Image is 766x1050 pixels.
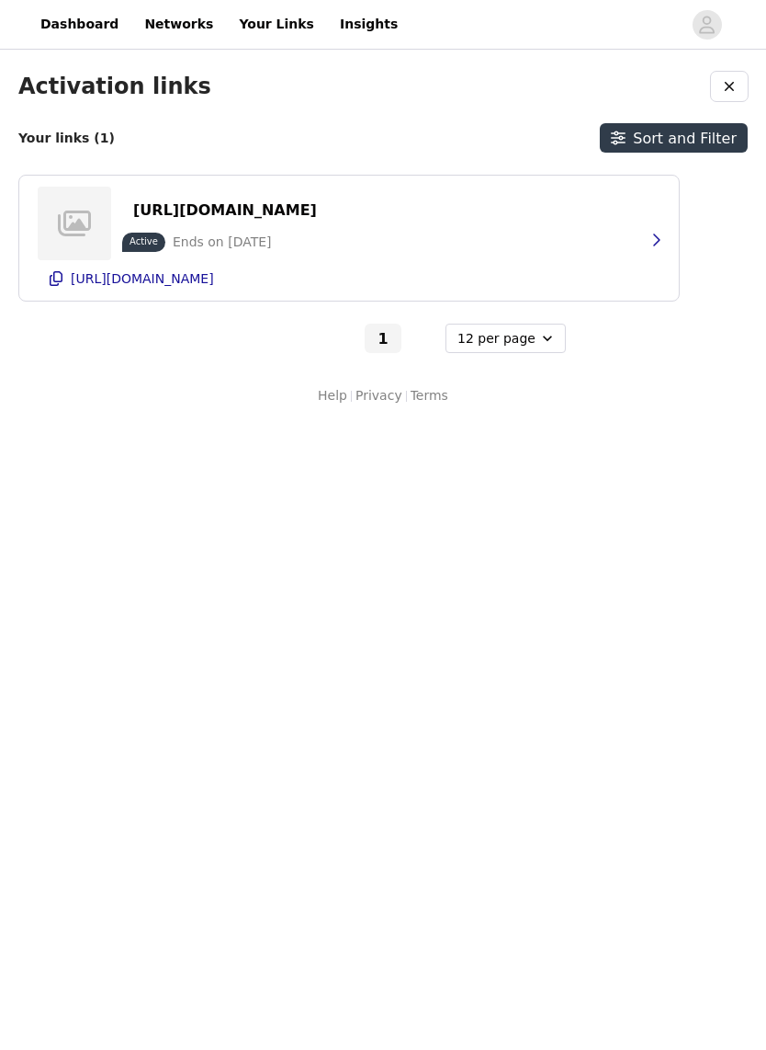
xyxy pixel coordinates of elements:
[324,324,361,353] button: Go to previous page
[18,131,115,146] h2: Your links (1)
[130,234,158,248] p: Active
[365,324,401,353] button: Go To Page 1
[71,271,214,286] p: [URL][DOMAIN_NAME]
[355,386,402,405] a: Privacy
[600,123,748,153] button: Sort and Filter
[133,201,317,219] p: [URL][DOMAIN_NAME]
[173,233,272,252] p: Ends on [DATE]
[29,4,130,45] a: Dashboard
[18,74,211,100] h1: Activation links
[698,10,715,40] div: avatar
[405,324,442,353] button: Go to next page
[122,196,328,225] button: [URL][DOMAIN_NAME]
[411,386,448,405] a: Terms
[318,386,347,405] a: Help
[329,4,409,45] a: Insights
[38,264,660,293] button: [URL][DOMAIN_NAME]
[133,4,224,45] a: Networks
[228,4,325,45] a: Your Links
